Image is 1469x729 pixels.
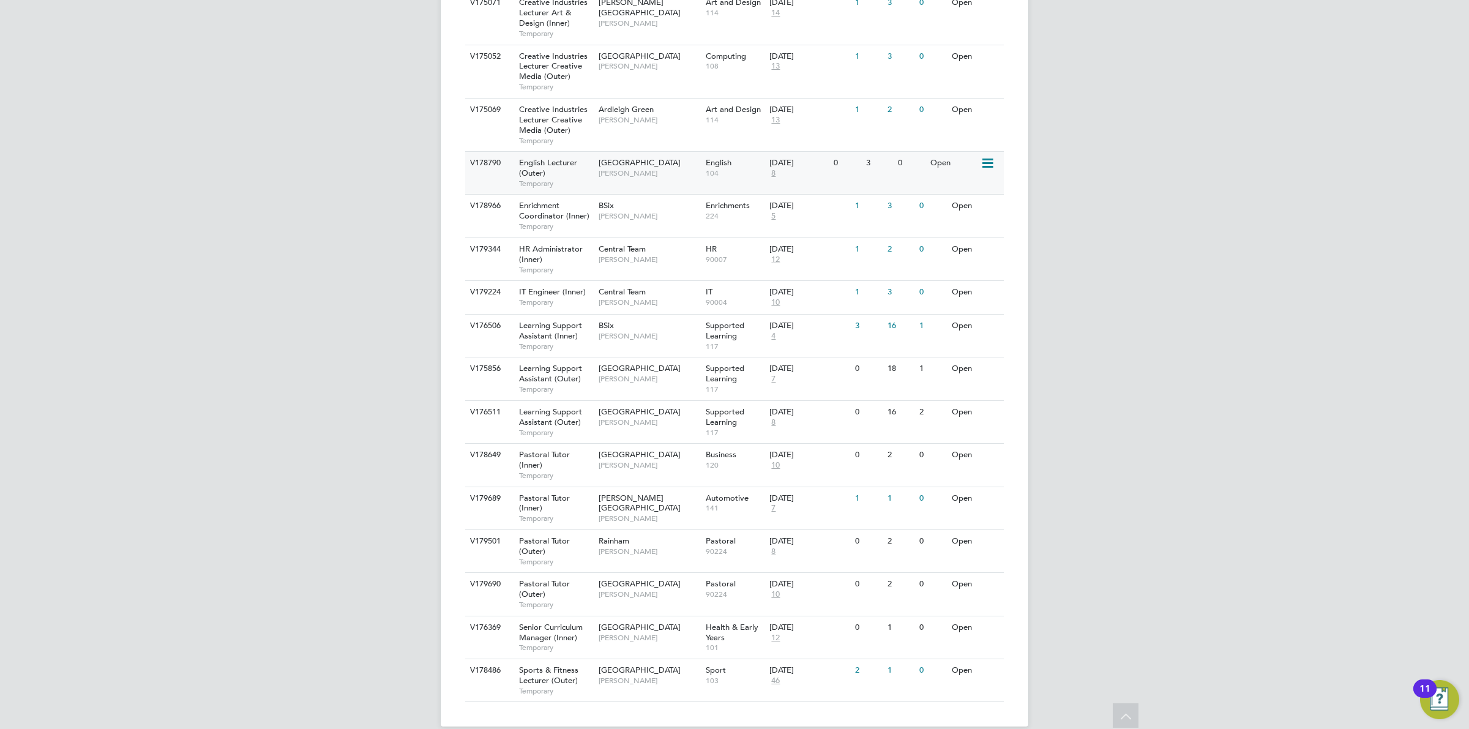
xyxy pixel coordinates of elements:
span: 5 [769,211,777,222]
div: 0 [852,357,884,380]
div: 1 [852,99,884,121]
div: 1 [852,238,884,261]
div: 1 [884,659,916,682]
span: Temporary [519,557,592,567]
div: 0 [852,530,884,553]
span: Pastoral Tutor (Inner) [519,493,570,514]
span: 7 [769,503,777,514]
div: Open [949,530,1002,553]
span: 117 [706,384,764,394]
span: Temporary [519,82,592,92]
div: V178649 [467,444,510,466]
div: [DATE] [769,665,849,676]
span: [GEOGRAPHIC_DATA] [599,622,681,632]
span: Temporary [519,471,592,480]
div: 3 [852,315,884,337]
span: Pastoral [706,578,736,589]
div: 18 [884,357,916,380]
div: [DATE] [769,536,849,547]
span: [GEOGRAPHIC_DATA] [599,578,681,589]
span: [PERSON_NAME] [599,514,700,523]
span: BSix [599,320,614,331]
span: [PERSON_NAME] [599,417,700,427]
div: 2 [884,238,916,261]
div: 0 [916,238,948,261]
div: 1 [884,487,916,510]
span: [GEOGRAPHIC_DATA] [599,363,681,373]
div: V178790 [467,152,510,174]
span: BSix [599,200,614,211]
div: 0 [916,659,948,682]
span: [PERSON_NAME] [599,18,700,28]
span: HR [706,244,717,254]
span: Temporary [519,600,592,610]
span: Art and Design [706,104,761,114]
span: 10 [769,460,782,471]
span: 10 [769,297,782,308]
div: 1 [852,281,884,304]
div: Open [949,487,1002,510]
span: 13 [769,61,782,72]
div: [DATE] [769,201,849,211]
div: 0 [916,487,948,510]
div: 0 [916,530,948,553]
div: [DATE] [769,407,849,417]
span: Rainham [599,536,629,546]
span: [PERSON_NAME] [599,331,700,341]
div: 16 [884,315,916,337]
div: 0 [852,616,884,639]
div: [DATE] [769,493,849,504]
span: 114 [706,115,764,125]
div: [DATE] [769,105,849,115]
span: Enrichments [706,200,750,211]
span: Sports & Fitness Lecturer (Outer) [519,665,578,686]
span: Health & Early Years [706,622,758,643]
span: [PERSON_NAME] [599,168,700,178]
span: Enrichment Coordinator (Inner) [519,200,589,221]
div: 1 [852,195,884,217]
div: [DATE] [769,579,849,589]
span: Supported Learning [706,406,744,427]
div: 0 [852,444,884,466]
div: V179344 [467,238,510,261]
span: 224 [706,211,764,221]
span: 12 [769,633,782,643]
div: [DATE] [769,321,849,331]
div: [DATE] [769,51,849,62]
div: V176506 [467,315,510,337]
span: [PERSON_NAME] [599,61,700,71]
div: 0 [852,573,884,596]
div: [DATE] [769,244,849,255]
span: 13 [769,115,782,125]
span: Pastoral Tutor (Outer) [519,536,570,556]
span: 141 [706,503,764,513]
div: Open [927,152,981,174]
span: 117 [706,342,764,351]
div: V179690 [467,573,510,596]
span: Pastoral [706,536,736,546]
span: Supported Learning [706,363,744,384]
div: 0 [916,99,948,121]
span: [PERSON_NAME] [599,676,700,686]
div: Open [949,659,1002,682]
button: Open Resource Center, 11 new notifications [1420,680,1459,719]
div: Open [949,573,1002,596]
div: 0 [916,195,948,217]
div: 2 [884,573,916,596]
span: [PERSON_NAME] [599,547,700,556]
span: 103 [706,676,764,686]
div: V178486 [467,659,510,682]
div: Open [949,357,1002,380]
span: Temporary [519,643,592,652]
span: [GEOGRAPHIC_DATA] [599,51,681,61]
span: 101 [706,643,764,652]
span: Central Team [599,244,646,254]
div: Open [949,401,1002,424]
span: 8 [769,417,777,428]
span: [PERSON_NAME] [599,374,700,384]
span: Business [706,449,736,460]
div: V178966 [467,195,510,217]
span: [PERSON_NAME] [599,297,700,307]
div: 1 [916,357,948,380]
span: Ardleigh Green [599,104,654,114]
